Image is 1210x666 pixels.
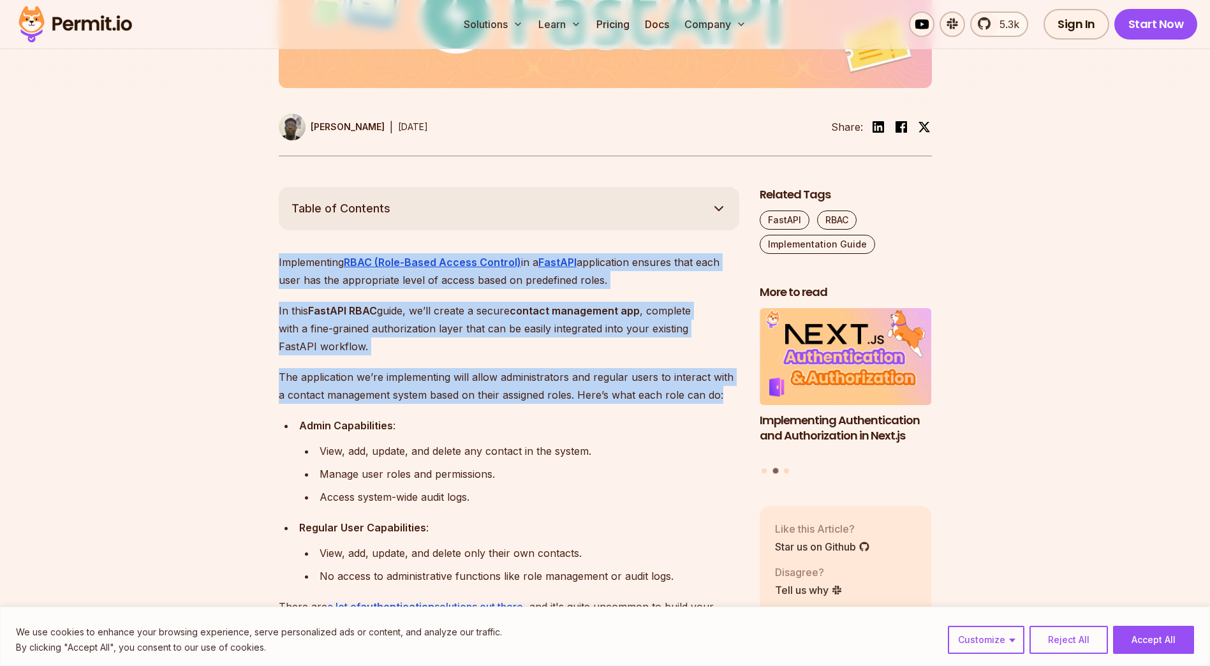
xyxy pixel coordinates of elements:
a: Tell us why [775,582,843,598]
a: Pricing [591,11,635,37]
div: Posts [760,308,932,475]
strong: Regular User Capabilities [299,521,426,534]
img: Implementing Authentication and Authorization in Next.js [760,308,932,405]
p: In this guide, we’ll create a secure , complete with a fine-grained authorization layer that can ... [279,302,739,355]
a: Implementation Guide [760,235,875,254]
img: linkedin [871,119,886,135]
p: [PERSON_NAME] [311,121,385,133]
a: Sign In [1044,9,1109,40]
div: | [390,119,393,135]
a: FastAPI [760,211,809,230]
h2: More to read [760,285,932,300]
button: Accept All [1113,626,1194,654]
p: Disagree? [775,565,843,580]
img: twitter [918,121,931,133]
a: Start Now [1114,9,1198,40]
button: Go to slide 2 [772,468,778,473]
button: Go to slide 1 [762,468,767,473]
strong: Admin Capabilities [299,419,393,432]
p: We use cookies to enhance your browsing experience, serve personalized ads or content, and analyz... [16,625,502,640]
a: FastAPI [538,256,577,269]
strong: contact management app [510,304,640,317]
div: : [299,417,739,434]
button: Customize [948,626,1024,654]
img: Uma Victor [279,114,306,140]
div: Manage user roles and permissions. [320,465,739,483]
a: a lot ofauthenticationsolutions out there [327,600,523,613]
button: Learn [533,11,586,37]
p: Like this Article? [775,521,870,536]
button: Reject All [1029,626,1108,654]
p: By clicking "Accept All", you consent to our use of cookies. [16,640,502,655]
img: Permit logo [13,3,138,46]
span: 5.3k [992,17,1019,32]
span: Table of Contents [291,200,390,218]
li: 2 of 3 [760,308,932,460]
time: [DATE] [398,121,428,132]
a: RBAC (Role-Based Access Control) [344,256,521,269]
button: Company [679,11,751,37]
div: : [299,519,739,536]
img: facebook [894,119,909,135]
button: Solutions [459,11,528,37]
strong: authentication [360,600,434,613]
a: Implementing Authentication and Authorization in Next.jsImplementing Authentication and Authoriza... [760,308,932,460]
a: [PERSON_NAME] [279,114,385,140]
p: The application we’re implementing will allow administrators and regular users to interact with a... [279,368,739,404]
li: Share: [831,119,863,135]
strong: FastAPI RBAC [308,304,377,317]
button: Go to slide 3 [784,468,789,473]
a: RBAC [817,211,857,230]
h2: Related Tags [760,187,932,203]
h3: Implementing Authentication and Authorization in Next.js [760,413,932,445]
a: Docs [640,11,674,37]
button: Table of Contents [279,187,739,230]
div: Access system-wide audit logs. [320,488,739,506]
p: Implementing in a application ensures that each user has the appropriate level of access based on... [279,253,739,289]
div: View, add, update, and delete only their own contacts. [320,544,739,562]
a: Star us on Github [775,539,870,554]
div: View, add, update, and delete any contact in the system. [320,442,739,460]
a: 5.3k [970,11,1028,37]
div: No access to administrative functions like role management or audit logs. [320,567,739,585]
